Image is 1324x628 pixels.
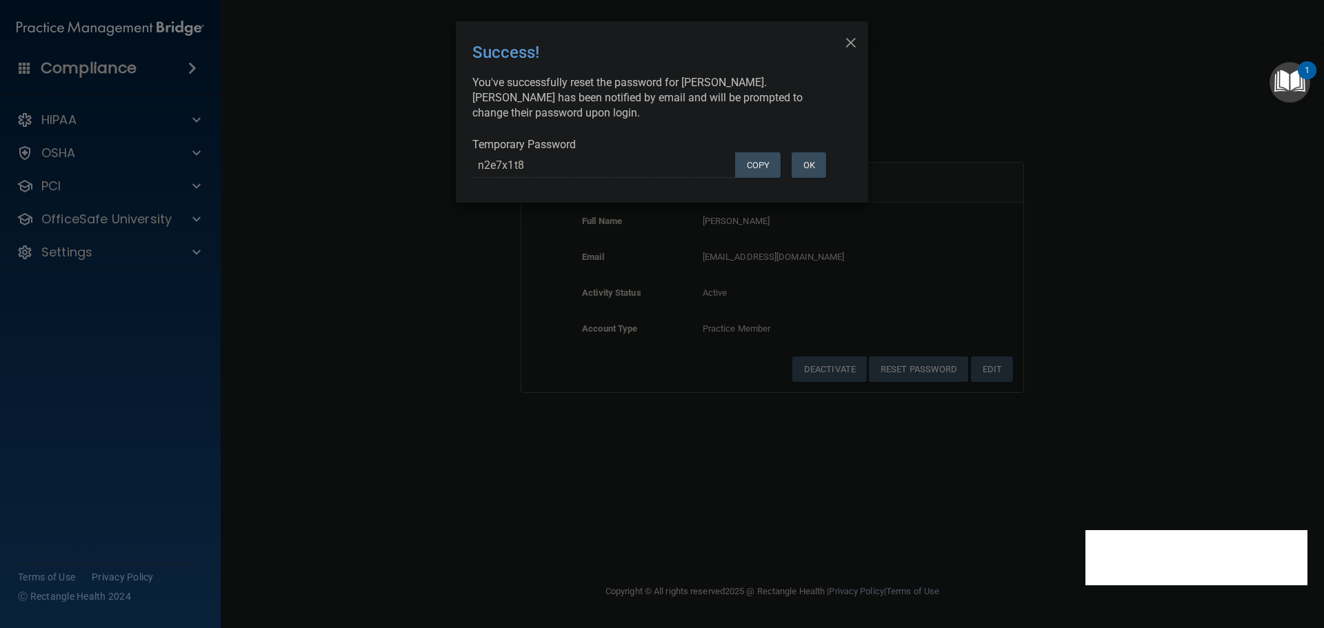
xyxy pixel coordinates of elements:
[845,27,857,54] span: ×
[1305,70,1310,88] div: 1
[792,152,826,178] button: OK
[472,32,795,72] div: Success!
[1085,530,1307,585] iframe: Drift Widget Chat Controller
[472,75,841,121] div: You've successfully reset the password for [PERSON_NAME]. [PERSON_NAME] has been notified by emai...
[735,152,781,178] button: Copy
[1270,62,1310,103] button: Open Resource Center, 1 new notification
[472,138,576,151] span: Temporary Password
